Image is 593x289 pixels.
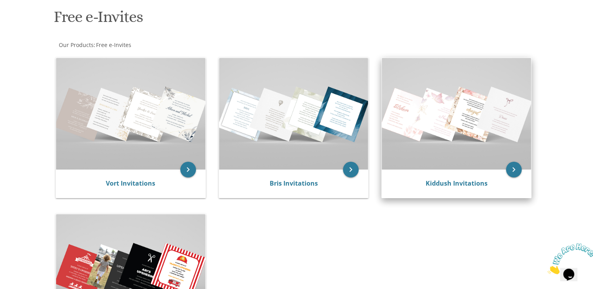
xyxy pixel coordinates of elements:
[426,179,488,188] a: Kiddush Invitations
[58,41,94,49] a: Our Products
[52,41,297,49] div: :
[54,8,374,31] h1: Free e-Invites
[506,162,522,177] a: keyboard_arrow_right
[56,58,205,170] img: Vort Invitations
[269,179,317,188] a: Bris Invitations
[106,179,155,188] a: Vort Invitations
[382,58,531,170] img: Kiddush Invitations
[219,58,368,170] img: Bris Invitations
[3,3,52,34] img: Chat attention grabber
[544,240,593,277] iframe: chat widget
[95,41,131,49] a: Free e-Invites
[96,41,131,49] span: Free e-Invites
[180,162,196,177] a: keyboard_arrow_right
[343,162,359,177] a: keyboard_arrow_right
